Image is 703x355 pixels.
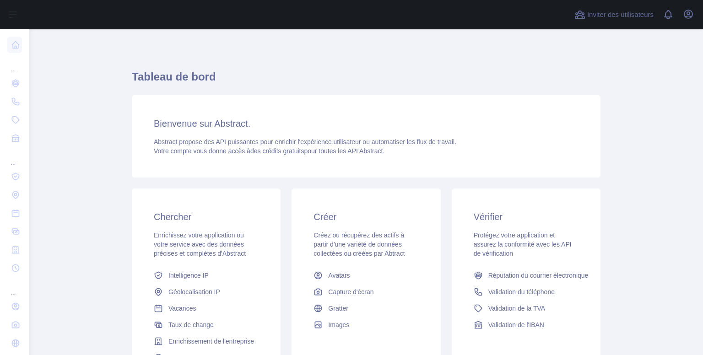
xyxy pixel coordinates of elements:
a: Validation du téléphone [470,284,582,300]
font: Chercher [154,212,191,222]
a: Validation de l'IBAN [470,317,582,333]
font: Enrichissez votre application ou votre service avec des données précises et complètes d'Abstract [154,231,246,257]
font: Vérifier [474,212,503,222]
a: Avatars [310,267,422,284]
font: Intelligence IP [168,272,209,279]
font: Gratter [328,305,348,312]
font: Votre compte vous donne accès à [154,147,250,155]
font: ... [11,66,16,73]
a: Capture d'écran [310,284,422,300]
font: Capture d'écran [328,288,373,296]
a: Géolocalisation IP [150,284,262,300]
a: Taux de change [150,317,262,333]
font: Créez ou récupérez des actifs à partir d'une variété de données collectées ou créées par Abtract [314,231,405,257]
font: Inviter des utilisateurs [587,11,654,18]
font: Validation de la TVA [488,305,546,312]
a: Gratter [310,300,422,317]
a: Enrichissement de l'entreprise [150,333,262,350]
font: Tableau de bord [132,70,216,83]
font: Réputation du courrier électronique [488,272,589,279]
font: pour toutes les API Abstract. [304,147,384,155]
a: Validation de la TVA [470,300,582,317]
font: Protégez votre application et assurez la conformité avec les API de vérification [474,231,572,257]
font: Créer [314,212,336,222]
font: Images [328,321,349,328]
font: des crédits gratuits [250,147,304,155]
font: Vacances [168,305,196,312]
font: Taux de change [168,321,214,328]
font: Avatars [328,272,350,279]
a: Intelligence IP [150,267,262,284]
font: ... [11,160,16,166]
a: Réputation du courrier électronique [470,267,582,284]
font: Validation du téléphone [488,288,555,296]
button: Inviter des utilisateurs [573,7,655,22]
font: ... [11,290,16,296]
a: Vacances [150,300,262,317]
font: Géolocalisation IP [168,288,220,296]
font: Enrichissement de l'entreprise [168,338,254,345]
font: Bienvenue sur Abstract. [154,118,250,129]
font: Validation de l'IBAN [488,321,544,328]
a: Images [310,317,422,333]
font: Abstract propose des API puissantes pour enrichir l'expérience utilisateur ou automatiser les flu... [154,138,456,145]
